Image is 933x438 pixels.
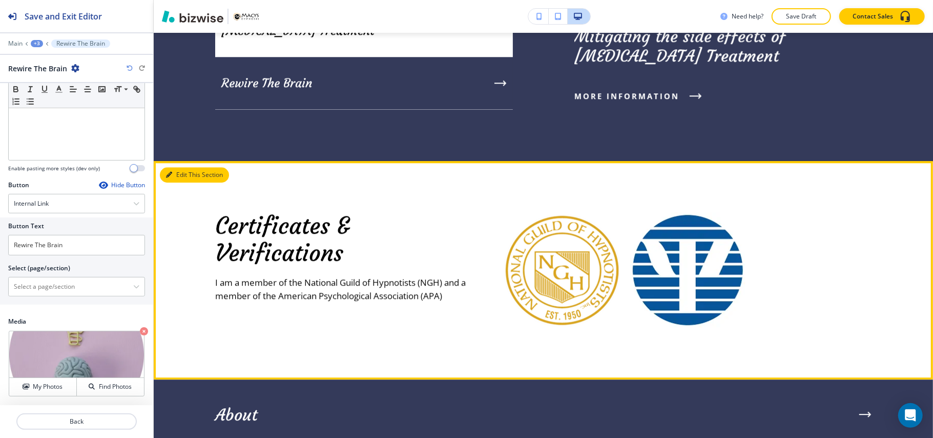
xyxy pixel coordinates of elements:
[14,199,49,208] h4: Internal Link
[221,75,312,91] p: Rewire The Brain
[574,90,679,102] span: MORE INFORMATION
[215,276,467,303] p: I am a member of the National Guild of Hypnotists (NGH) and a member of the American Psychologica...
[99,382,132,391] h4: Find Photos
[215,57,513,110] button: Rewire The Brain
[8,264,70,273] h2: Select (page/section)
[839,8,925,25] button: Contact Sales
[8,181,29,190] h2: Button
[574,82,702,110] a: MORE INFORMATION
[504,212,620,328] img: a8bd7a97aeea9ea8344ffe4420e19864.webp
[8,40,23,47] button: Main
[574,46,872,66] p: [MEDICAL_DATA] Treatment
[51,39,110,48] button: Rewire The Brain
[99,181,145,189] button: Hide Button
[215,405,257,425] p: About
[9,378,77,396] button: My Photos
[898,403,923,428] div: Open Intercom Messenger
[8,222,44,231] h2: Button Text
[732,12,763,21] h3: Need help?
[9,278,133,295] input: Manual Input
[33,382,63,391] h4: My Photos
[16,413,137,430] button: Back
[233,11,260,22] img: Your Logo
[772,8,831,25] button: Save Draft
[77,378,144,396] button: Find Photos
[56,40,105,47] p: Rewire The Brain
[574,27,872,46] p: Mitigating the side effects of
[215,211,357,267] a: Certificates & Verifications
[8,165,100,172] h4: Enable pasting more styles (dev only)
[8,330,145,397] div: My PhotosFind Photos
[17,417,136,426] p: Back
[162,10,223,23] img: Bizwise Logo
[31,40,43,47] button: +3
[8,63,67,74] h2: Rewire The Brain
[853,12,893,21] p: Contact Sales
[8,317,145,326] h2: Media
[25,10,102,23] h2: Save and Exit Editor
[630,212,745,328] img: 416cd970bd2fa812b8b96bba3936f2cb.webp
[160,167,229,183] button: Edit This Section
[785,12,818,21] p: Save Draft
